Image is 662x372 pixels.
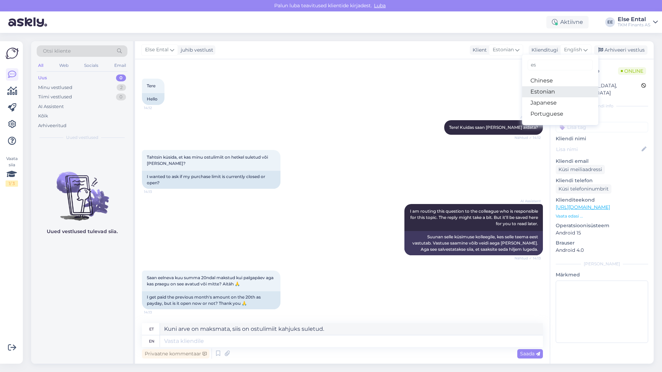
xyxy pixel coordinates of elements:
div: EE [605,17,615,27]
div: Socials [83,61,100,70]
p: Android 15 [556,229,648,237]
div: 2 [117,84,126,91]
span: Nähtud ✓ 14:12 [515,135,541,140]
a: Else EntalTKM Finants AS [618,17,658,28]
span: Luba [372,2,388,9]
span: I am routing this question to the colleague who is responsible for this topic. The reply might ta... [410,209,539,226]
span: Nähtud ✓ 14:13 [515,256,541,261]
div: Hello [142,93,164,105]
p: Vaata edasi ... [556,213,648,219]
input: Kirjuta, millist tag'i otsid [528,60,593,70]
span: Else Ental [145,46,169,54]
span: Saan eelneva kuu summa 20ndal makstud kui palgapäev aga kas praegu on see avatud või mitte? Aitäh 🙏 [147,275,275,286]
p: Klienditeekond [556,196,648,204]
span: Tere! Kuidas saan [PERSON_NAME] aidata? [449,125,538,130]
img: Askly Logo [6,47,19,60]
span: Otsi kliente [43,47,71,55]
div: Klient [470,46,487,54]
div: Suunan selle küsimuse kolleegile, kes selle teema eest vastutab. Vastuse saamine võib veidi aega ... [404,231,543,255]
a: Chinese [522,75,598,86]
div: 1 / 3 [6,180,18,187]
a: Estonian [522,86,598,97]
div: Minu vestlused [38,84,72,91]
div: Vaata siia [6,156,18,187]
span: 14:12 [144,105,170,110]
div: Web [58,61,70,70]
div: Aktiivne [546,16,589,28]
div: 0 [116,74,126,81]
div: Küsi telefoninumbrit [556,184,611,194]
div: en [149,335,154,347]
div: Arhiveeritud [38,122,66,129]
div: I get paid the previous month's amount on the 20th as payday, but is it open now or not? Thank you 🙏 [142,291,280,309]
span: Tere [147,83,155,88]
p: Android 4.0 [556,247,648,254]
div: juhib vestlust [178,46,213,54]
p: Uued vestlused tulevad siia. [47,228,118,235]
div: AI Assistent [38,103,64,110]
div: Küsi meiliaadressi [556,165,605,174]
div: Tiimi vestlused [38,94,72,100]
a: Japanese [522,97,598,108]
div: Email [113,61,127,70]
img: No chats [31,159,133,222]
span: Estonian [493,46,514,54]
p: Kliendi tag'id [556,113,648,121]
div: TKM Finants AS [618,22,650,28]
input: Lisa nimi [556,145,640,153]
input: Lisa tag [556,122,648,132]
div: [GEOGRAPHIC_DATA], [GEOGRAPHIC_DATA] [558,82,641,97]
span: Tahtsin küsida, et kas minu ostulimiit on hetkel suletud või [PERSON_NAME]? [147,154,269,166]
div: [PERSON_NAME] [556,261,648,267]
div: Privaatne kommentaar [142,349,209,358]
div: All [37,61,45,70]
span: English [564,46,582,54]
div: Arhiveeri vestlus [594,45,647,55]
span: Saada [520,351,540,357]
span: AI Assistent [515,198,541,204]
p: Kliendi nimi [556,135,648,142]
a: [URL][DOMAIN_NAME] [556,204,610,210]
p: Kliendi telefon [556,177,648,184]
p: Operatsioonisüsteem [556,222,648,229]
span: 14:13 [144,189,170,194]
p: Kliendi email [556,158,648,165]
div: I wanted to ask if my purchase limit is currently closed or open? [142,171,280,189]
p: Brauser [556,239,648,247]
span: 14:13 [144,310,170,315]
p: Märkmed [556,271,648,278]
div: et [149,323,154,335]
a: Portuguese [522,108,598,119]
div: Else Ental [618,17,650,22]
div: Uus [38,74,47,81]
span: Uued vestlused [66,134,98,141]
div: Klienditugi [529,46,558,54]
textarea: Kuni arve on maksmata, siis on ostulimiit kahjuks suletud. [160,323,543,335]
span: Online [618,67,646,75]
div: Kliendi info [556,103,648,109]
div: Kõik [38,113,48,119]
span: AI Assistent [515,115,541,120]
div: 0 [116,94,126,100]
